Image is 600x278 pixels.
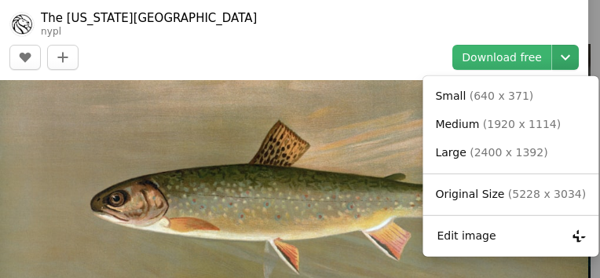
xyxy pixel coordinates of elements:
span: Large [435,146,466,159]
span: ( 5228 x 3034 ) [508,188,586,200]
span: ( 1920 x 1114 ) [483,118,561,130]
button: Edit image [429,222,592,251]
div: Choose download size [423,76,598,257]
span: Original Size [435,188,504,200]
span: Medium [435,118,479,130]
button: Choose download size [552,45,579,70]
span: ( 640 x 371 ) [470,90,534,102]
span: ( 2400 x 1392 ) [470,146,547,159]
span: Small [435,90,466,102]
